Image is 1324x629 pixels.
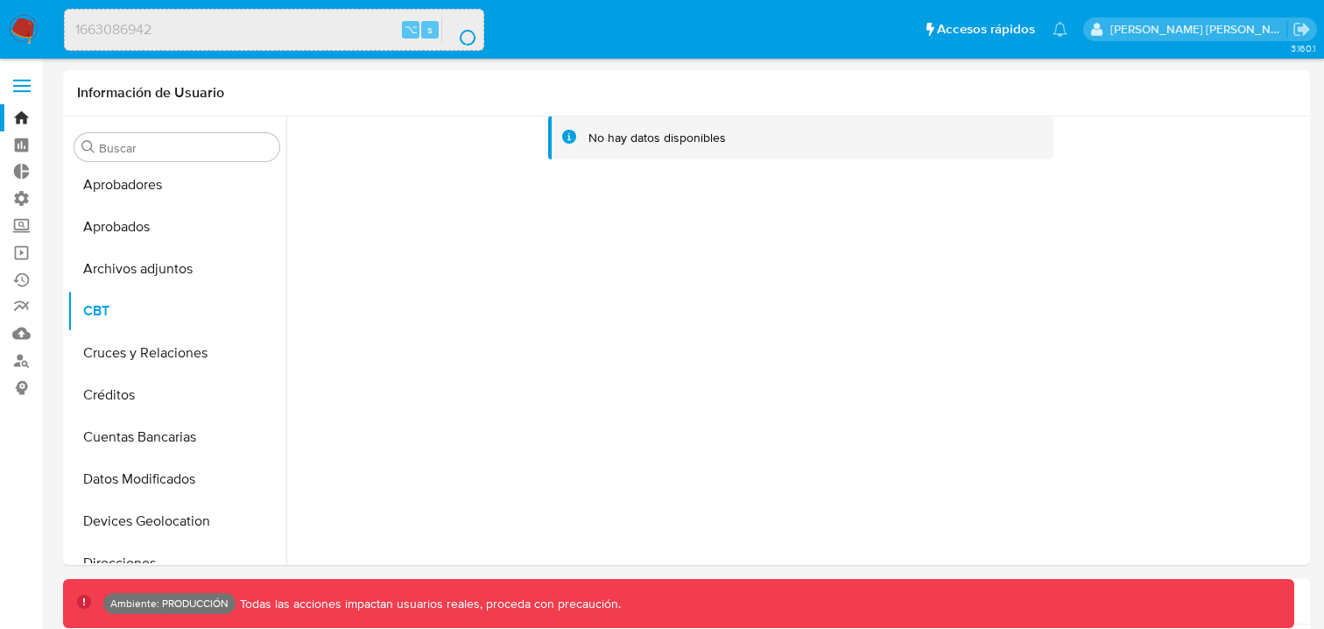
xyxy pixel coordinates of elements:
button: Archivos adjuntos [67,248,286,290]
button: Buscar [81,140,95,154]
h1: Información de Usuario [77,84,224,102]
input: Buscar usuario o caso... [65,18,483,41]
span: Accesos rápidos [937,20,1035,39]
p: Ambiente: PRODUCCIÓN [110,600,229,607]
a: Salir [1292,20,1311,39]
button: Créditos [67,374,286,416]
button: Cruces y Relaciones [67,332,286,374]
button: Aprobadores [67,164,286,206]
button: search-icon [441,18,477,42]
button: Devices Geolocation [67,500,286,542]
button: Cuentas Bancarias [67,416,286,458]
button: Aprobados [67,206,286,248]
button: CBT [67,290,286,332]
input: Buscar [99,140,272,156]
p: Todas las acciones impactan usuarios reales, proceda con precaución. [236,596,621,612]
a: Notificaciones [1053,22,1067,37]
span: ⌥ [405,21,418,38]
button: Datos Modificados [67,458,286,500]
span: s [427,21,433,38]
p: victor.david@mercadolibre.com.co [1110,21,1287,38]
button: Direcciones [67,542,286,584]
